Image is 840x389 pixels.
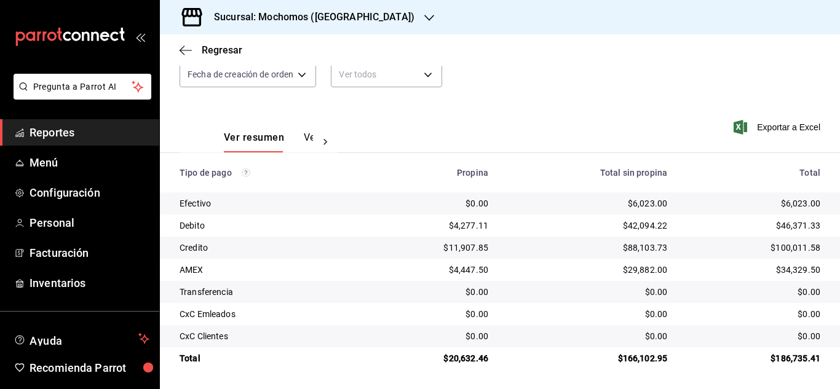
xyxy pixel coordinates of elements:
button: Pregunta a Parrot AI [14,74,151,100]
div: $20,632.46 [376,352,488,364]
div: $0.00 [508,286,667,298]
div: AMEX [180,264,356,276]
div: $42,094.22 [508,219,667,232]
div: Total [687,168,820,178]
h3: Sucursal: Mochomos ([GEOGRAPHIC_DATA]) [204,10,414,25]
span: Ayuda [30,331,133,346]
div: $88,103.73 [508,242,667,254]
div: Tipo de pago [180,168,356,178]
div: $0.00 [376,286,488,298]
div: Transferencia [180,286,356,298]
div: navigation tabs [224,132,313,152]
div: Credito [180,242,356,254]
div: $0.00 [376,330,488,342]
div: Efectivo [180,197,356,210]
button: Ver pagos [304,132,350,152]
div: $166,102.95 [508,352,667,364]
span: Facturación [30,245,149,261]
div: $6,023.00 [687,197,820,210]
span: Inventarios [30,275,149,291]
div: $11,907.85 [376,242,488,254]
span: Menú [30,154,149,171]
a: Pregunta a Parrot AI [9,89,151,102]
span: Recomienda Parrot [30,360,149,376]
div: Total sin propina [508,168,667,178]
div: $46,371.33 [687,219,820,232]
div: $186,735.41 [687,352,820,364]
div: Total [180,352,356,364]
span: Reportes [30,124,149,141]
div: $4,277.11 [376,219,488,232]
button: Regresar [180,44,242,56]
div: $100,011.58 [687,242,820,254]
div: Debito [180,219,356,232]
div: $6,023.00 [508,197,667,210]
div: $0.00 [508,308,667,320]
div: Ver todos [331,61,442,87]
button: Ver resumen [224,132,284,152]
svg: Los pagos realizados con Pay y otras terminales son montos brutos. [242,168,250,177]
div: $0.00 [687,286,820,298]
div: Propina [376,168,488,178]
button: open_drawer_menu [135,32,145,42]
div: $4,447.50 [376,264,488,276]
div: CxC Clientes [180,330,356,342]
span: Fecha de creación de orden [188,68,293,81]
div: $0.00 [376,308,488,320]
div: $0.00 [376,197,488,210]
span: Personal [30,214,149,231]
div: CxC Emleados [180,308,356,320]
div: $0.00 [687,308,820,320]
div: $29,882.00 [508,264,667,276]
span: Pregunta a Parrot AI [33,81,132,93]
div: $0.00 [508,330,667,342]
span: Configuración [30,184,149,201]
button: Exportar a Excel [736,120,820,135]
div: $0.00 [687,330,820,342]
div: $34,329.50 [687,264,820,276]
span: Regresar [202,44,242,56]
